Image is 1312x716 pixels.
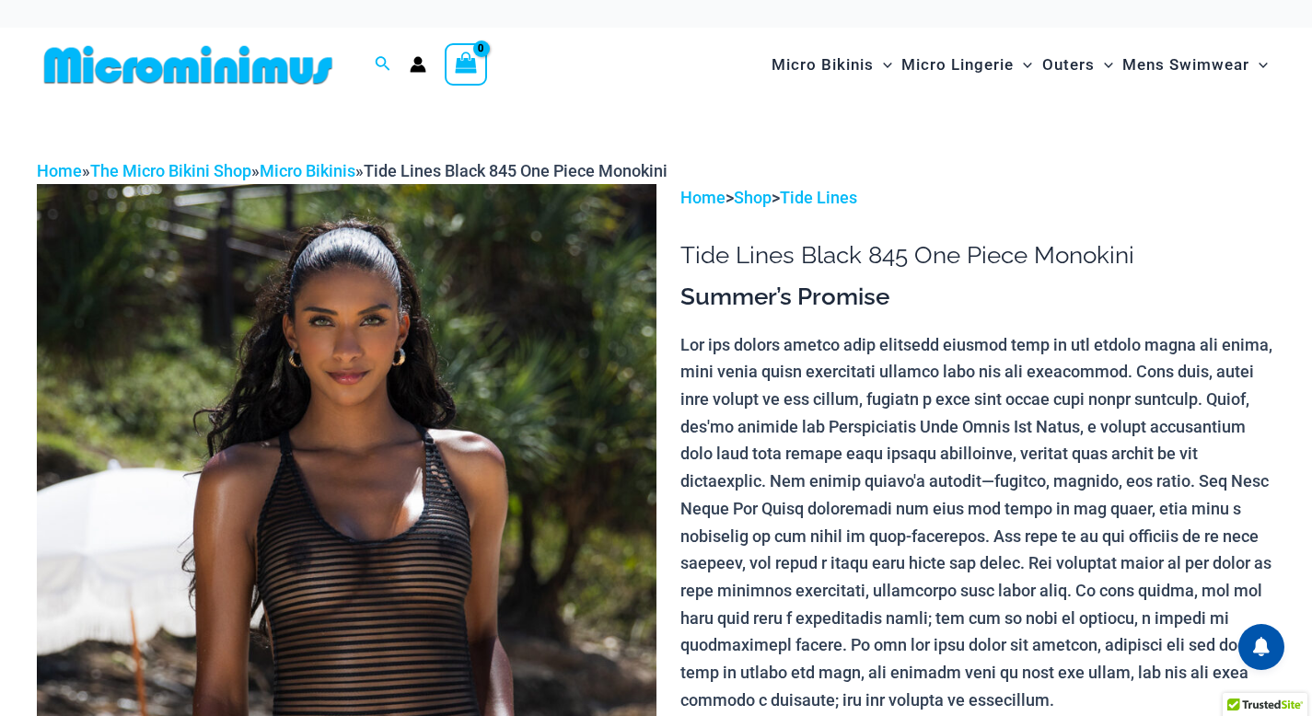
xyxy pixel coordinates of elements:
h1: Tide Lines Black 845 One Piece Monokini [680,241,1275,270]
a: View Shopping Cart, empty [445,43,487,86]
span: Micro Bikinis [772,41,874,88]
span: Menu Toggle [1095,41,1113,88]
a: Account icon link [410,56,426,73]
span: Tide Lines Black 845 One Piece Monokini [364,161,668,180]
span: Mens Swimwear [1122,41,1249,88]
a: Home [680,188,726,207]
span: Menu Toggle [1249,41,1268,88]
h3: Summer’s Promise [680,282,1275,313]
a: Tide Lines [780,188,857,207]
a: The Micro Bikini Shop [90,161,251,180]
p: Lor ips dolors ametco adip elitsedd eiusmod temp in utl etdolo magna ali enima, mini venia quisn ... [680,331,1275,714]
a: OutersMenu ToggleMenu Toggle [1038,37,1118,93]
a: Home [37,161,82,180]
p: > > [680,184,1275,212]
nav: Site Navigation [764,34,1275,96]
img: MM SHOP LOGO FLAT [37,44,340,86]
span: Menu Toggle [1014,41,1032,88]
span: Outers [1042,41,1095,88]
a: Micro BikinisMenu ToggleMenu Toggle [767,37,897,93]
a: Search icon link [375,53,391,76]
span: Menu Toggle [874,41,892,88]
span: » » » [37,161,668,180]
span: Micro Lingerie [901,41,1014,88]
a: Mens SwimwearMenu ToggleMenu Toggle [1118,37,1272,93]
a: Micro Bikinis [260,161,355,180]
a: Shop [734,188,772,207]
a: Micro LingerieMenu ToggleMenu Toggle [897,37,1037,93]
